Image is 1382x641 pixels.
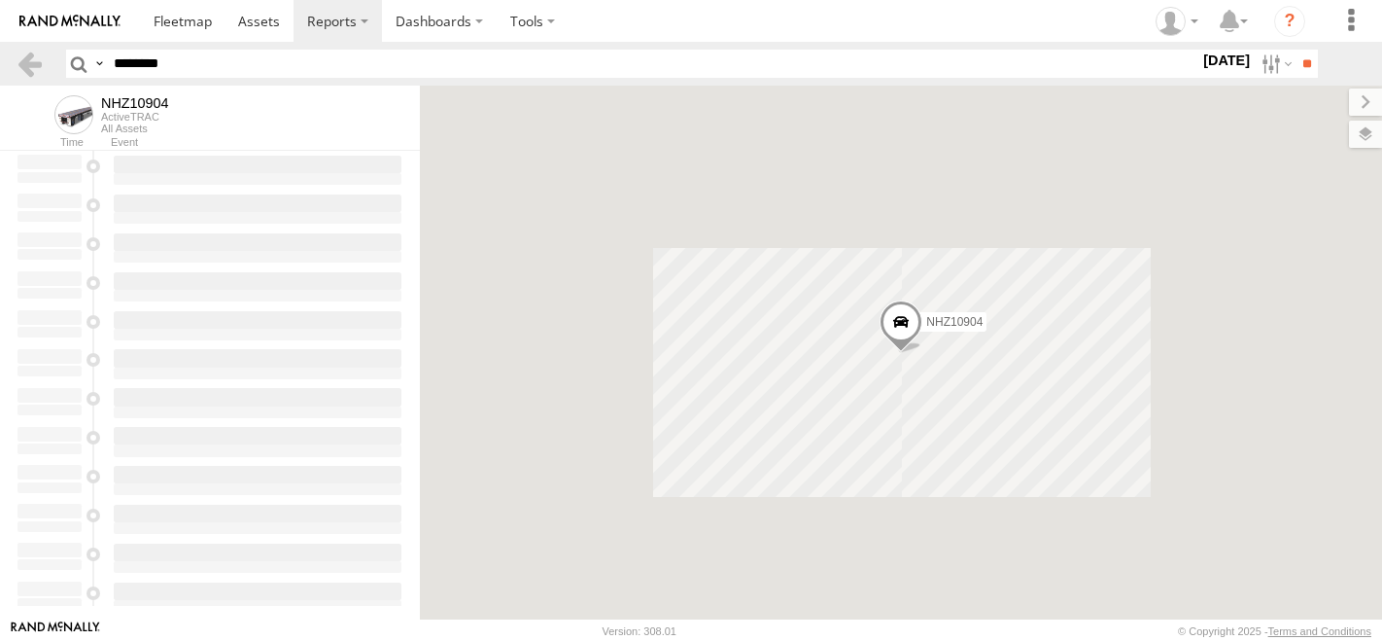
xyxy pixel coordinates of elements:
div: Zulema McIntosch [1149,7,1205,36]
label: Search Query [91,50,107,78]
span: NHZ10904 [926,314,983,328]
div: All Assets [101,123,169,134]
div: Version: 308.01 [603,625,676,637]
i: ? [1274,6,1305,37]
a: Visit our Website [11,622,100,641]
label: [DATE] [1199,50,1254,71]
a: Terms and Conditions [1268,625,1371,637]
div: NHZ10904 - View Asset History [101,95,169,111]
div: ActiveTRAC [101,111,169,123]
a: Back to previous Page [16,50,44,78]
img: rand-logo.svg [19,15,121,28]
label: Search Filter Options [1254,50,1296,78]
div: © Copyright 2025 - [1178,625,1371,637]
div: Event [111,138,420,148]
div: Time [16,138,84,148]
